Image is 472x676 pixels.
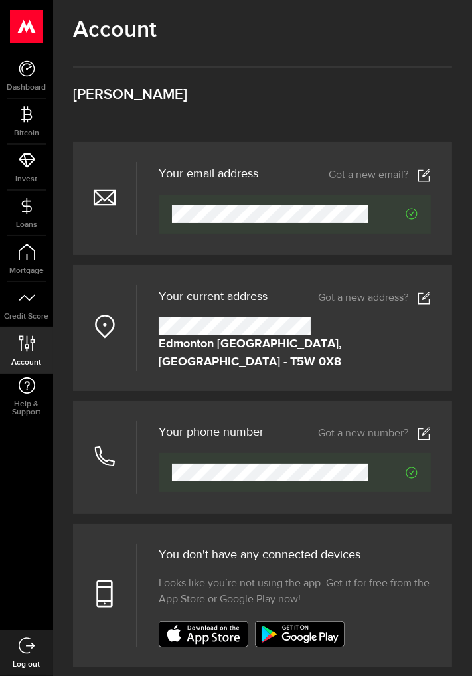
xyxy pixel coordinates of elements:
[73,88,452,102] h3: [PERSON_NAME]
[255,621,345,647] img: badge-google-play.svg
[159,168,258,180] h3: Your email address
[318,427,431,440] a: Got a new number?
[159,549,360,561] span: You don't have any connected devices
[11,5,50,45] button: Open LiveChat chat widget
[368,467,418,479] span: Verified
[159,335,431,371] strong: Edmonton [GEOGRAPHIC_DATA], [GEOGRAPHIC_DATA] - T5W 0X8
[73,17,452,43] h1: Account
[159,621,248,647] img: badge-app-store.svg
[329,169,431,182] a: Got a new email?
[318,292,431,305] a: Got a new address?
[159,291,268,303] span: Your current address
[368,208,418,220] span: Verified
[159,426,264,438] h3: Your phone number
[159,576,431,608] span: Looks like you’re not using the app. Get it for free from the App Store or Google Play now!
